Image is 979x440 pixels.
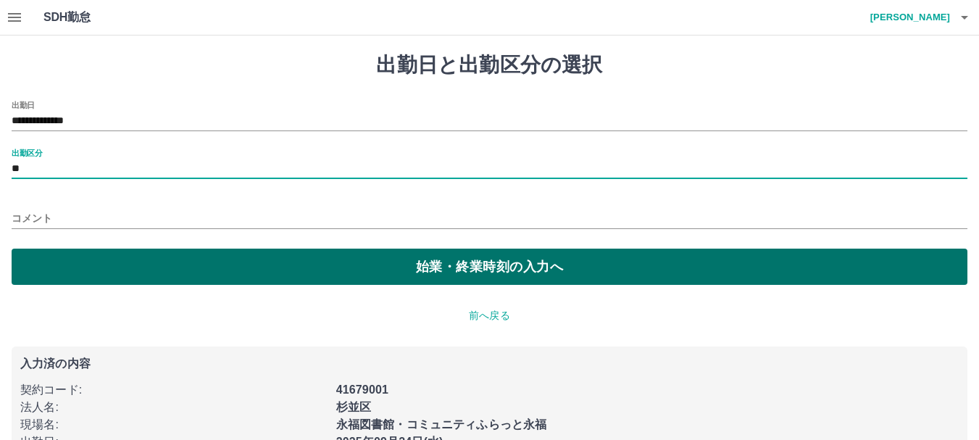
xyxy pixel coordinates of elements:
[12,249,967,285] button: 始業・終業時刻の入力へ
[20,416,328,433] p: 現場名 :
[12,99,35,110] label: 出勤日
[20,381,328,399] p: 契約コード :
[336,383,388,396] b: 41679001
[336,418,547,431] b: 永福図書館・コミュニティふらっと永福
[20,358,959,370] p: 入力済の内容
[20,399,328,416] p: 法人名 :
[12,147,42,158] label: 出勤区分
[12,53,967,78] h1: 出勤日と出勤区分の選択
[12,308,967,323] p: 前へ戻る
[336,401,371,413] b: 杉並区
